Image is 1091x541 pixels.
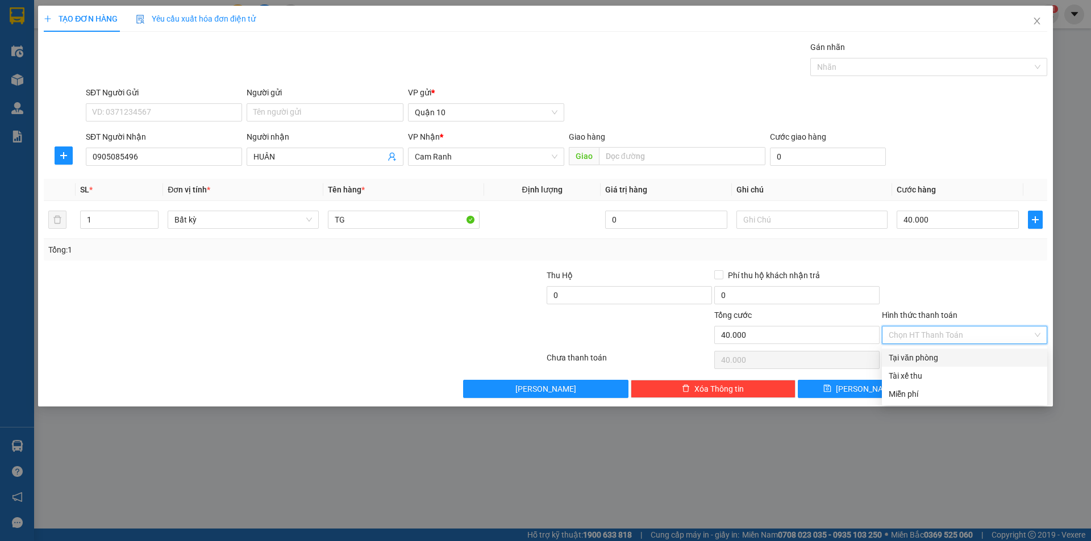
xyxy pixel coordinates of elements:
[882,311,957,320] label: Hình thức thanh toán
[605,211,727,229] input: 0
[515,383,576,395] span: [PERSON_NAME]
[897,185,936,194] span: Cước hàng
[889,370,1040,382] div: Tài xế thu
[130,54,190,68] li: (c) 2017
[889,351,1040,364] div: Tại văn phòng
[86,131,242,143] div: SĐT Người Nhận
[770,132,826,141] label: Cước giao hàng
[522,185,563,194] span: Định lượng
[328,211,479,229] input: VD: Bàn, Ghế
[130,43,190,52] b: [DOMAIN_NAME]
[44,14,118,23] span: TẠO ĐƠN HÀNG
[736,211,888,229] input: Ghi Chú
[14,73,75,127] b: Hòa [GEOGRAPHIC_DATA]
[247,86,403,99] div: Người gửi
[44,15,52,23] span: plus
[48,211,66,229] button: delete
[463,380,628,398] button: [PERSON_NAME]
[408,132,440,141] span: VP Nhận
[136,15,145,24] img: icon
[55,146,73,165] button: plus
[157,14,185,41] img: logo.jpg
[599,147,765,165] input: Dọc đường
[569,147,599,165] span: Giao
[547,271,573,280] span: Thu Hộ
[770,148,886,166] input: Cước giao hàng
[798,380,921,398] button: save[PERSON_NAME]
[836,383,897,395] span: [PERSON_NAME]
[1028,211,1043,229] button: plus
[174,211,312,228] span: Bất kỳ
[723,269,825,282] span: Phí thu hộ khách nhận trả
[1028,215,1042,224] span: plus
[328,185,365,194] span: Tên hàng
[408,86,564,99] div: VP gửi
[136,14,256,23] span: Yêu cầu xuất hóa đơn điện tử
[247,131,403,143] div: Người nhận
[80,185,89,194] span: SL
[415,148,557,165] span: Cam Ranh
[168,185,210,194] span: Đơn vị tính
[545,351,713,371] div: Chưa thanh toán
[55,151,72,160] span: plus
[89,16,131,70] b: Gửi khách hàng
[1032,16,1042,26] span: close
[415,104,557,121] span: Quận 10
[388,152,397,161] span: user-add
[682,384,690,393] span: delete
[86,86,242,99] div: SĐT Người Gửi
[714,311,752,320] span: Tổng cước
[889,388,1040,400] div: Miễn phí
[605,185,647,194] span: Giá trị hàng
[631,380,796,398] button: deleteXóa Thông tin
[1021,6,1053,37] button: Close
[823,384,831,393] span: save
[694,383,744,395] span: Xóa Thông tin
[569,132,605,141] span: Giao hàng
[810,43,845,52] label: Gán nhãn
[48,244,421,256] div: Tổng: 1
[732,179,892,201] th: Ghi chú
